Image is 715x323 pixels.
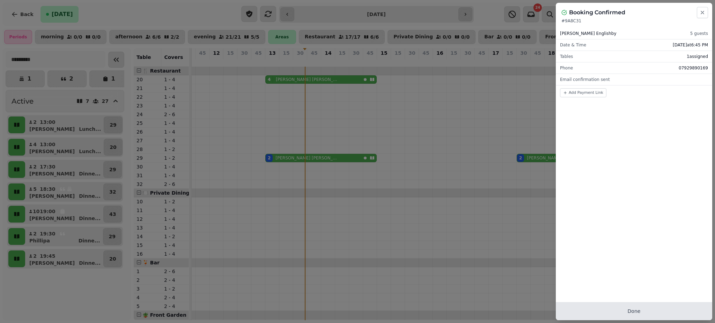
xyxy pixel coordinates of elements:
[690,31,708,36] span: 5 guests
[679,65,708,71] span: 07929890169
[569,8,625,17] h2: Booking Confirmed
[556,302,712,320] button: Done
[687,54,708,59] span: 1 assigned
[560,42,586,48] span: Date & Time
[560,65,573,71] span: Phone
[560,88,606,97] button: Add Payment Link
[560,54,573,59] span: Tables
[561,18,707,24] p: # 9A8C31
[560,31,617,36] span: [PERSON_NAME] Englishby
[673,42,708,48] span: [DATE] at 6:45 PM
[556,74,712,85] div: Email confirmation sent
